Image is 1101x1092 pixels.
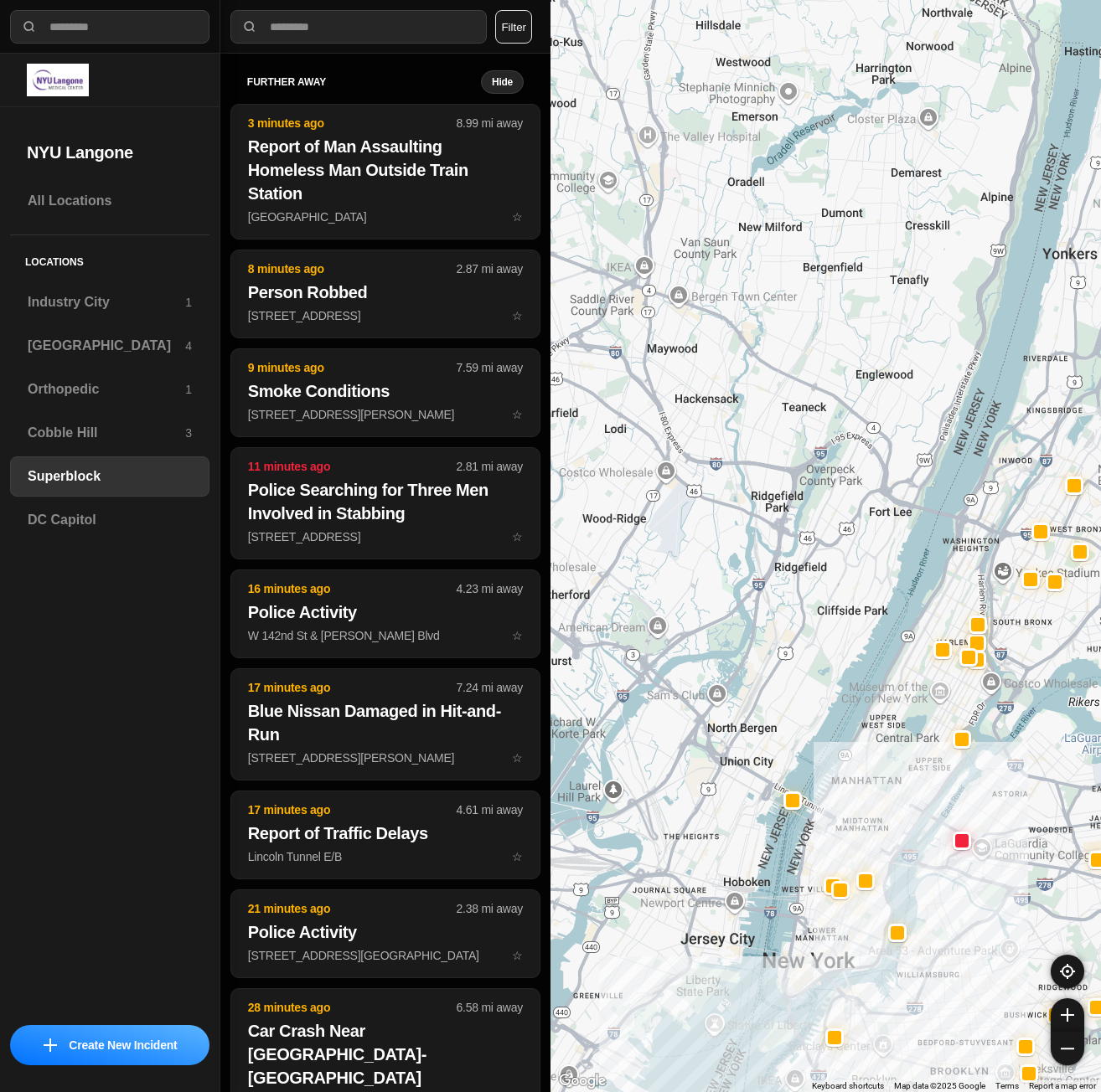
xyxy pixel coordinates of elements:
[248,478,523,525] h2: Police Searching for Three Men Involved in Stabbing
[248,947,523,964] p: [STREET_ADDRESS][GEOGRAPHIC_DATA]
[21,18,38,35] img: search
[10,413,209,453] a: Cobble Hill3
[248,801,457,818] p: 17 minutes ago
[1060,964,1075,979] img: recenter
[10,1025,209,1065] button: iconCreate New Incident
[1051,1032,1084,1065] button: zoom-out
[512,530,523,543] span: star
[44,1038,57,1052] img: icon
[248,749,523,766] p: [STREET_ADDRESS][PERSON_NAME]
[248,209,523,225] p: [GEOGRAPHIC_DATA]
[512,408,523,421] span: star
[512,210,523,224] span: star
[894,1081,985,1090] span: Map data ©2025 Google
[495,10,532,44] button: Filter
[248,600,523,624] h2: Police Activity
[457,115,523,131] p: 8.99 mi away
[185,294,192,311] p: 1
[457,801,523,818] p: 4.61 mi away
[247,75,481,89] h5: further away
[492,75,513,89] small: Hide
[10,500,209,540] a: DC Capitol
[248,528,523,545] p: [STREET_ADDRESS]
[10,456,209,497] a: Superblock
[248,458,457,475] p: 11 minutes ago
[241,18,258,35] img: search
[185,337,192,354] p: 4
[27,141,193,164] h2: NYU Langone
[28,466,192,487] h3: Superblock
[481,70,524,94] button: Hide
[512,751,523,765] span: star
[512,309,523,322] span: star
[230,104,540,240] button: 3 minutes ago8.99 mi awayReport of Man Assaulting Homeless Man Outside Train Station[GEOGRAPHIC_D...
[27,64,89,96] img: logo
[230,750,540,765] a: 17 minutes ago7.24 mi awayBlue Nissan Damaged in Hit-and-Run[STREET_ADDRESS][PERSON_NAME]star
[812,1080,884,1092] button: Keyboard shortcuts
[248,580,457,597] p: 16 minutes ago
[248,260,457,277] p: 8 minutes ago
[512,850,523,863] span: star
[1061,1042,1074,1055] img: zoom-out
[248,1019,523,1089] h2: Car Crash Near [GEOGRAPHIC_DATA]-[GEOGRAPHIC_DATA]
[230,889,540,978] button: 21 minutes ago2.38 mi awayPolice Activity[STREET_ADDRESS][GEOGRAPHIC_DATA]star
[28,423,185,443] h3: Cobble Hill
[457,679,523,696] p: 7.24 mi away
[248,627,523,644] p: W 142nd St & [PERSON_NAME] Blvd
[230,948,540,962] a: 21 minutes ago2.38 mi awayPolice Activity[STREET_ADDRESS][GEOGRAPHIC_DATA]star
[230,569,540,658] button: 16 minutes ago4.23 mi awayPolice ActivityW 142nd St & [PERSON_NAME] Blvdstar
[230,791,540,879] button: 17 minutes ago4.61 mi awayReport of Traffic DelaysLincoln Tunnel E/Bstar
[230,308,540,322] a: 8 minutes ago2.87 mi awayPerson Robbed[STREET_ADDRESS]star
[248,406,523,423] p: [STREET_ADDRESS][PERSON_NAME]
[457,580,523,597] p: 4.23 mi away
[457,999,523,1016] p: 6.58 mi away
[10,326,209,366] a: [GEOGRAPHIC_DATA]4
[28,510,192,530] h3: DC Capitol
[248,307,523,324] p: [STREET_ADDRESS]
[457,458,523,475] p: 2.81 mi away
[1061,1008,1074,1022] img: zoom-in
[248,135,523,205] h2: Report of Man Assaulting Homeless Man Outside Train Station
[248,699,523,746] h2: Blue Nissan Damaged in Hit-and-Run
[10,282,209,322] a: Industry City1
[248,359,457,376] p: 9 minutes ago
[230,348,540,437] button: 9 minutes ago7.59 mi awaySmoke Conditions[STREET_ADDRESS][PERSON_NAME]star
[230,529,540,543] a: 11 minutes ago2.81 mi awayPolice Searching for Three Men Involved in Stabbing[STREET_ADDRESS]star
[248,999,457,1016] p: 28 minutes ago
[69,1037,177,1053] p: Create New Incident
[995,1081,1019,1090] a: Terms (opens in new tab)
[512,949,523,962] span: star
[1051,955,1084,988] button: recenter
[555,1070,610,1092] a: Open this area in Google Maps (opens a new window)
[1029,1081,1096,1090] a: Report a map error
[248,115,457,131] p: 3 minutes ago
[512,629,523,642] span: star
[457,900,523,917] p: 2.38 mi away
[28,292,185,312] h3: Industry City
[10,181,209,221] a: All Locations
[1051,998,1084,1032] button: zoom-in
[248,848,523,865] p: Lincoln Tunnel E/B
[185,381,192,398] p: 1
[248,379,523,403] h2: Smoke Conditions
[248,900,457,917] p: 21 minutes ago
[185,425,192,441] p: 3
[10,369,209,409] a: Orthopedic1
[248,679,457,696] p: 17 minutes ago
[248,281,523,304] h2: Person Robbed
[28,191,192,211] h3: All Locations
[248,822,523,845] h2: Report of Traffic Delays
[28,336,185,356] h3: [GEOGRAPHIC_DATA]
[230,849,540,863] a: 17 minutes ago4.61 mi awayReport of Traffic DelaysLincoln Tunnel E/Bstar
[230,209,540,224] a: 3 minutes ago8.99 mi awayReport of Man Assaulting Homeless Man Outside Train Station[GEOGRAPHIC_D...
[457,359,523,376] p: 7.59 mi away
[230,407,540,421] a: 9 minutes ago7.59 mi awaySmoke Conditions[STREET_ADDRESS][PERSON_NAME]star
[28,379,185,399] h3: Orthopedic
[230,668,540,780] button: 17 minutes ago7.24 mi awayBlue Nissan Damaged in Hit-and-Run[STREET_ADDRESS][PERSON_NAME]star
[230,250,540,338] button: 8 minutes ago2.87 mi awayPerson Robbed[STREET_ADDRESS]star
[248,920,523,944] h2: Police Activity
[555,1070,610,1092] img: Google
[10,235,209,282] h5: Locations
[230,447,540,559] button: 11 minutes ago2.81 mi awayPolice Searching for Three Men Involved in Stabbing[STREET_ADDRESS]star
